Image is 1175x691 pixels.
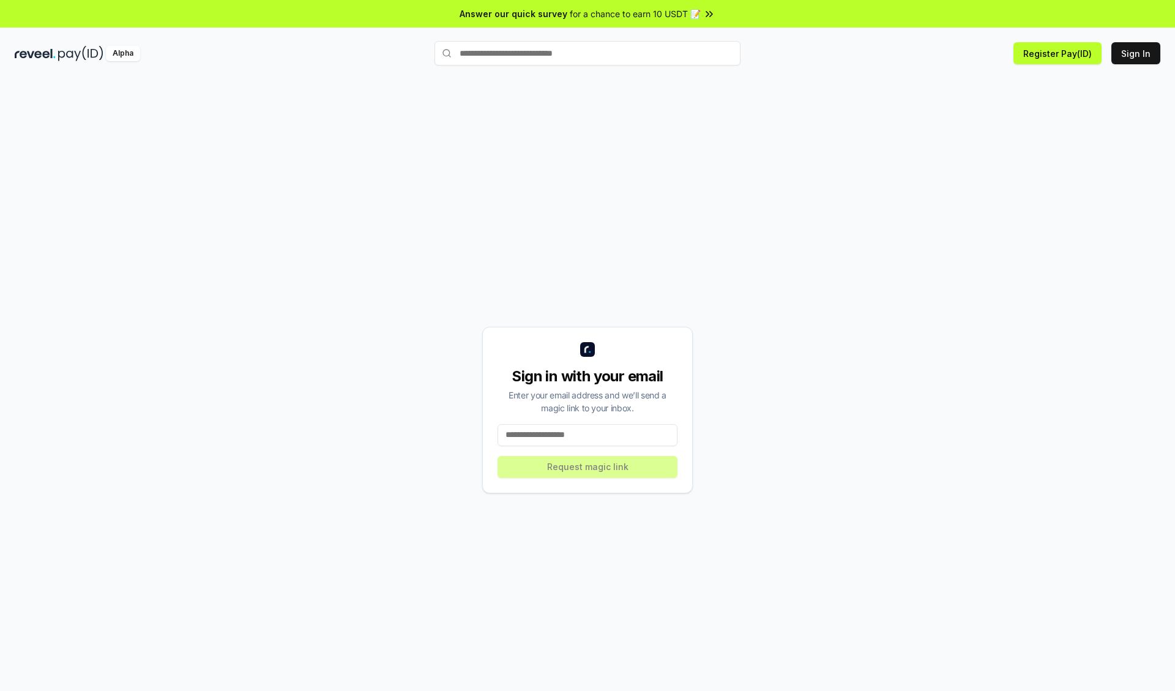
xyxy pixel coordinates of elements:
div: Enter your email address and we’ll send a magic link to your inbox. [498,389,677,414]
img: reveel_dark [15,46,56,61]
button: Sign In [1111,42,1160,64]
div: Sign in with your email [498,367,677,386]
img: logo_small [580,342,595,357]
button: Register Pay(ID) [1013,42,1102,64]
div: Alpha [106,46,140,61]
span: Answer our quick survey [460,7,567,20]
img: pay_id [58,46,103,61]
span: for a chance to earn 10 USDT 📝 [570,7,701,20]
